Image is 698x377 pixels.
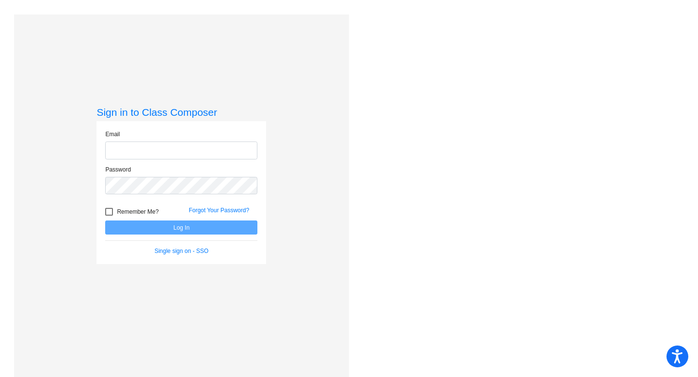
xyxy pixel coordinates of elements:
label: Email [105,130,120,139]
button: Log In [105,220,257,235]
h3: Sign in to Class Composer [96,106,266,118]
a: Single sign on - SSO [155,248,208,254]
label: Password [105,165,131,174]
a: Forgot Your Password? [189,207,249,214]
span: Remember Me? [117,206,159,218]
